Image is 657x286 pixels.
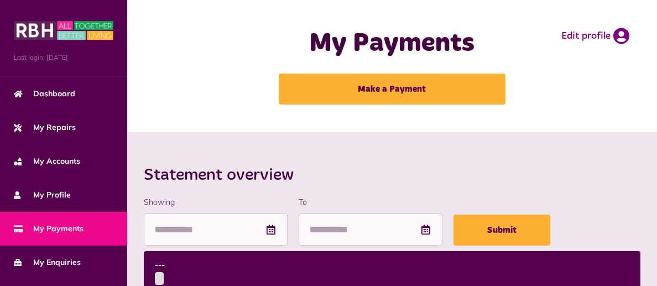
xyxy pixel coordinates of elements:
[279,74,505,105] a: Make a Payment
[14,223,84,235] span: My Payments
[561,28,629,44] a: Edit profile
[14,189,71,201] span: My Profile
[14,122,76,133] span: My Repairs
[14,88,75,100] span: Dashboard
[14,53,113,63] span: Last login: [DATE]
[186,28,598,60] h1: My Payments
[14,257,81,268] span: My Enquiries
[14,19,113,41] img: MyRBH
[14,155,80,167] span: My Accounts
